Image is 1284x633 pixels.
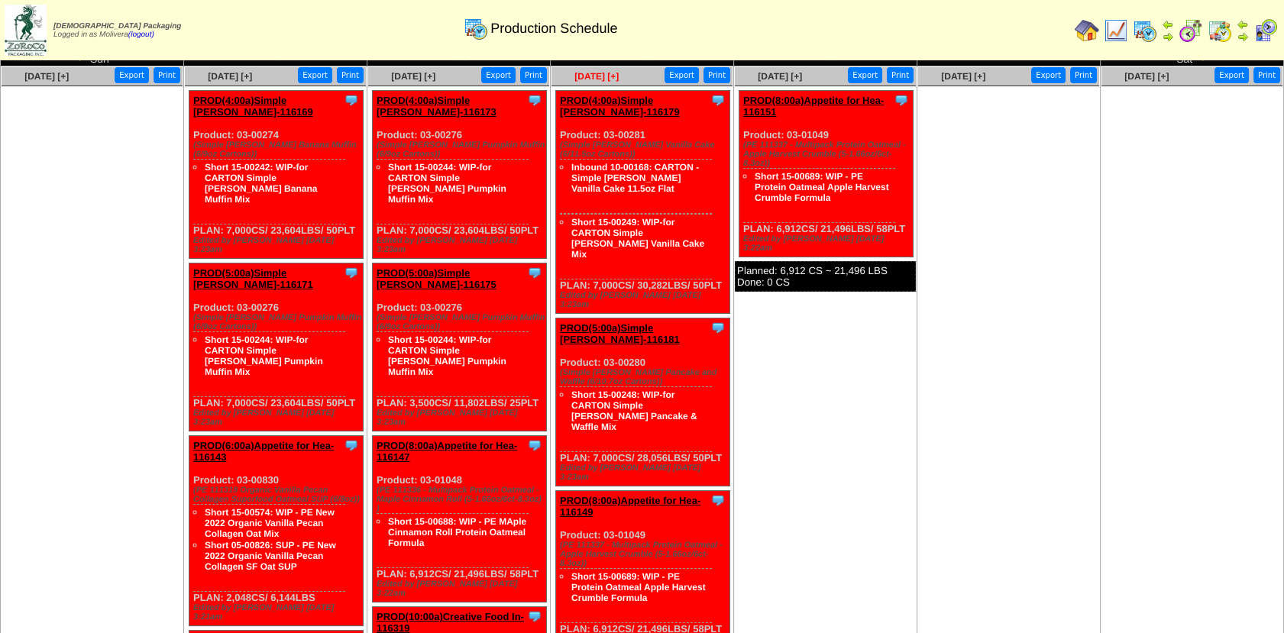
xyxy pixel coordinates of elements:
button: Export [298,67,332,83]
a: Short 15-00249: WIP-for CARTON Simple [PERSON_NAME] Vanilla Cake Mix [571,217,704,260]
img: Tooltip [894,92,909,108]
img: arrowleft.gif [1237,18,1249,31]
div: (Simple [PERSON_NAME] Pancake and Waffle (6/10.7oz Cartons)) [560,368,729,386]
div: (Simple [PERSON_NAME] Banana Muffin (6/9oz Cartons)) [193,140,363,159]
a: [DATE] [+] [208,71,252,82]
a: (logout) [128,31,154,39]
div: Edited by [PERSON_NAME] [DATE] 3:23am [560,463,729,482]
button: Print [154,67,180,83]
img: Tooltip [527,92,542,108]
div: Product: 03-00274 PLAN: 7,000CS / 23,604LBS / 50PLT [189,91,364,259]
img: Tooltip [344,265,359,280]
a: Short 15-00244: WIP-for CARTON Simple [PERSON_NAME] Pumpkin Muffin Mix [388,334,506,377]
img: arrowright.gif [1237,31,1249,43]
img: Tooltip [710,493,726,508]
button: Export [848,67,882,83]
img: Tooltip [527,609,542,624]
a: PROD(5:00a)Simple [PERSON_NAME]-116175 [377,267,496,290]
a: PROD(5:00a)Simple [PERSON_NAME]-116181 [560,322,680,345]
a: [DATE] [+] [758,71,802,82]
a: PROD(8:00a)Appetite for Hea-116147 [377,440,517,463]
div: Product: 03-00830 PLAN: 2,048CS / 6,144LBS [189,436,364,626]
span: Production Schedule [490,21,617,37]
a: Short 15-00689: WIP - PE Protein Oatmeal Apple Harvest Crumble Formula [755,171,889,203]
button: Print [1253,67,1280,83]
div: Product: 03-00281 PLAN: 7,000CS / 30,282LBS / 50PLT [556,91,730,314]
img: line_graph.gif [1104,18,1128,43]
img: Tooltip [527,265,542,280]
a: [DATE] [+] [574,71,619,82]
div: Edited by [PERSON_NAME] [DATE] 3:22am [377,580,546,598]
img: Tooltip [344,438,359,453]
div: (PE 111337 - Multipack Protein Oatmeal - Apple Harvest Crumble (5-1.66oz/6ct-8.3oz)) [743,140,913,168]
div: Product: 03-01049 PLAN: 6,912CS / 21,496LBS / 58PLT [739,91,914,257]
button: Print [520,67,547,83]
a: [DATE] [+] [24,71,69,82]
div: (Simple [PERSON_NAME] Pumpkin Muffin (6/9oz Cartons)) [193,313,363,331]
img: Tooltip [527,438,542,453]
div: (Simple [PERSON_NAME] Vanilla Cake (6/11.5oz Cartons)) [560,140,729,159]
a: [DATE] [+] [1124,71,1169,82]
a: PROD(4:00a)Simple [PERSON_NAME]-116173 [377,95,496,118]
a: [DATE] [+] [391,71,435,82]
button: Print [337,67,364,83]
div: Edited by [PERSON_NAME] [DATE] 3:23am [193,409,363,427]
a: Short 15-00688: WIP - PE MAple Cinnamon Roll Protein Oatmeal Formula [388,516,526,548]
div: Edited by [PERSON_NAME] [DATE] 3:23am [193,236,363,254]
div: (PE 111336 - Multipack Protein Oatmeal - Maple Cinnamon Roll (5-1.66oz/6ct-8.3oz) ) [377,486,546,513]
div: Edited by [PERSON_NAME] [DATE] 3:23am [560,291,729,309]
button: Export [1214,67,1249,83]
button: Export [115,67,149,83]
a: Short 15-00248: WIP-for CARTON Simple [PERSON_NAME] Pancake & Waffle Mix [571,389,697,432]
div: (Simple [PERSON_NAME] Pumpkin Muffin (6/9oz Cartons)) [377,140,546,159]
img: Tooltip [710,320,726,335]
a: PROD(8:00a)Appetite for Hea-116149 [560,495,700,518]
div: Product: 03-00280 PLAN: 7,000CS / 28,056LBS / 50PLT [556,318,730,486]
img: calendarcustomer.gif [1253,18,1278,43]
div: Product: 03-00276 PLAN: 3,500CS / 11,802LBS / 25PLT [373,263,547,431]
a: PROD(5:00a)Simple [PERSON_NAME]-116171 [193,267,313,290]
div: (Simple [PERSON_NAME] Pumpkin Muffin (6/9oz Cartons)) [377,313,546,331]
button: Export [481,67,516,83]
span: [DEMOGRAPHIC_DATA] Packaging [53,22,181,31]
a: Short 15-00689: WIP - PE Protein Oatmeal Apple Harvest Crumble Formula [571,571,706,603]
a: [DATE] [+] [941,71,985,82]
img: calendarprod.gif [464,16,488,40]
a: PROD(8:00a)Appetite for Hea-116151 [743,95,884,118]
img: Tooltip [710,92,726,108]
button: Export [665,67,699,83]
button: Print [703,67,730,83]
div: Edited by [PERSON_NAME] [DATE] 3:23am [377,236,546,254]
button: Export [1031,67,1066,83]
a: PROD(4:00a)Simple [PERSON_NAME]-116179 [560,95,680,118]
a: Short 15-00574: WIP - PE New 2022 Organic Vanilla Pecan Collagen Oat Mix [205,507,335,539]
div: (PE 111337 - Multipack Protein Oatmeal - Apple Harvest Crumble (5-1.66oz/6ct-8.3oz)) [560,541,729,568]
img: calendarblend.gif [1179,18,1203,43]
img: arrowleft.gif [1162,18,1174,31]
img: arrowright.gif [1162,31,1174,43]
a: PROD(6:00a)Appetite for Hea-116143 [193,440,334,463]
div: Edited by [PERSON_NAME] [DATE] 3:22am [743,234,913,253]
div: Edited by [PERSON_NAME] [DATE] 3:23am [377,409,546,427]
img: Tooltip [344,92,359,108]
a: Inbound 10-00168: CARTON - Simple [PERSON_NAME] Vanilla Cake 11.5oz Flat [571,162,699,194]
div: Product: 03-00276 PLAN: 7,000CS / 23,604LBS / 50PLT [189,263,364,431]
div: Product: 03-00276 PLAN: 7,000CS / 23,604LBS / 50PLT [373,91,547,259]
img: calendarinout.gif [1208,18,1232,43]
a: Short 15-00244: WIP-for CARTON Simple [PERSON_NAME] Pumpkin Muffin Mix [205,334,323,377]
div: Edited by [PERSON_NAME] [DATE] 3:21am [193,603,363,622]
img: home.gif [1075,18,1099,43]
div: Planned: 6,912 CS ~ 21,496 LBS Done: 0 CS [735,261,916,292]
a: Short 05-00826: SUP - PE New 2022 Organic Vanilla Pecan Collagen SF Oat SUP [205,540,336,572]
a: Short 15-00244: WIP-for CARTON Simple [PERSON_NAME] Pumpkin Muffin Mix [388,162,506,205]
button: Print [887,67,914,83]
img: zoroco-logo-small.webp [5,5,47,56]
button: Print [1070,67,1097,83]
